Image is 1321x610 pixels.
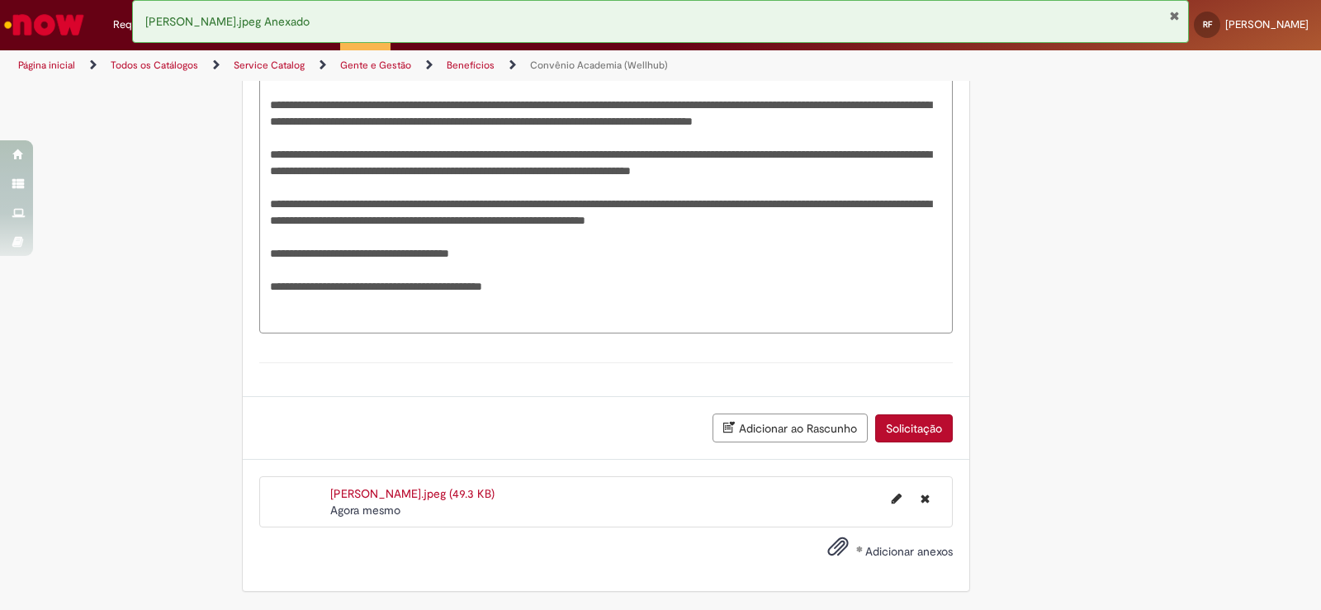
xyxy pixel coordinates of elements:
ul: Trilhas de página [12,50,869,81]
span: Requisições [113,17,171,33]
a: Gente e Gestão [340,59,411,72]
a: Todos os Catálogos [111,59,198,72]
button: Adicionar anexos [823,532,853,570]
span: Adicionar anexos [865,544,953,559]
button: Editar nome de arquivo ERRO WELLHUB.jpeg [882,485,911,512]
a: [PERSON_NAME].jpeg (49.3 KB) [330,486,495,501]
button: Adicionar ao Rascunho [713,414,868,442]
a: Convênio Academia (Wellhub) [530,59,668,72]
a: Benefícios [447,59,495,72]
a: Página inicial [18,59,75,72]
button: Solicitação [875,414,953,442]
a: Service Catalog [234,59,305,72]
span: RF [1203,19,1212,30]
textarea: Descrição [259,58,953,333]
img: ServiceNow [2,8,87,41]
time: 28/08/2025 14:25:16 [330,503,400,518]
span: Agora mesmo [330,503,400,518]
button: Fechar Notificação [1169,9,1180,22]
button: Excluir ERRO WELLHUB.jpeg [911,485,940,512]
span: [PERSON_NAME] [1225,17,1309,31]
span: [PERSON_NAME].jpeg Anexado [145,14,310,29]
